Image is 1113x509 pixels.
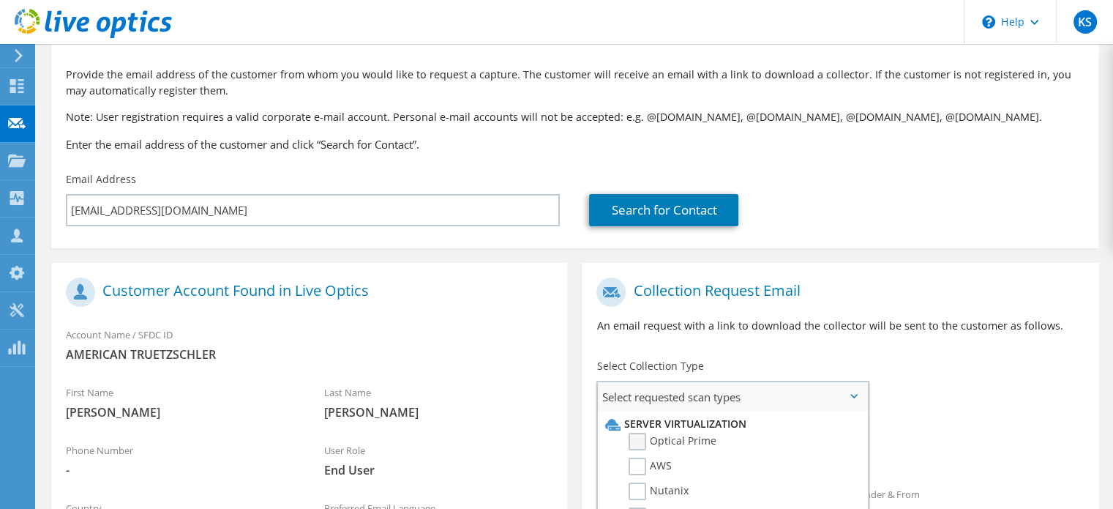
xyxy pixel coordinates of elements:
div: Last Name [310,377,568,428]
p: Provide the email address of the customer from whom you would like to request a capture. The cust... [66,67,1084,99]
div: First Name [51,377,310,428]
label: Email Address [66,172,136,187]
span: KS [1073,10,1097,34]
p: Note: User registration requires a valid corporate e-mail account. Personal e-mail accounts will ... [66,109,1084,125]
span: [PERSON_NAME] [324,404,553,420]
h1: Collection Request Email [596,278,1076,307]
label: Select Collection Type [596,359,703,374]
div: Requested Collections [582,417,1098,472]
li: Server Virtualization [602,415,860,433]
div: Account Name / SFDC ID [51,319,567,370]
div: Phone Number [51,435,310,486]
label: Optical Prime [629,433,716,450]
label: AWS [629,458,672,475]
span: [PERSON_NAME] [66,404,295,420]
label: Nutanix [629,483,689,500]
p: An email request with a link to download the collector will be sent to the customer as follows. [596,318,1083,334]
svg: \n [982,15,995,29]
h1: Customer Account Found in Live Optics [66,278,545,307]
div: User Role [310,435,568,486]
span: - [66,462,295,478]
h3: Enter the email address of the customer and click “Search for Contact”. [66,136,1084,152]
span: Select requested scan types [598,382,867,412]
span: End User [324,462,553,478]
span: AMERICAN TRUETZSCHLER [66,346,552,363]
a: Search for Contact [589,194,738,226]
